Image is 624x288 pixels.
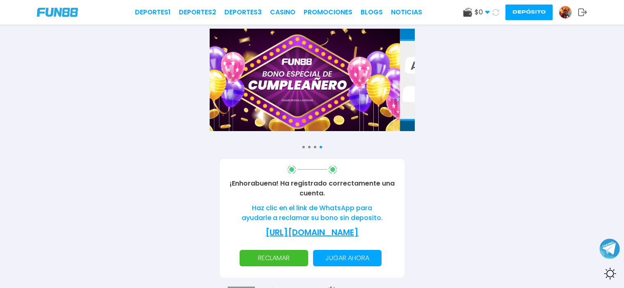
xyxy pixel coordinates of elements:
[179,7,216,17] a: Deportes2
[313,250,382,266] button: Jugar ahora
[559,6,578,19] a: Avatar
[230,179,395,198] p: ¡Enhorabuena! Ha registrado correctamente una cuenta.
[240,250,308,266] button: RECLAMAR
[240,203,385,223] p: Haz clic en el link de WhatsApp para ayudarle a reclamar su bono sin deposito.
[505,5,553,20] button: Depósito
[135,7,171,17] a: Deportes1
[245,250,303,266] p: RECLAMAR
[361,7,383,17] a: BLOGS
[391,7,422,17] a: NOTICIAS
[599,263,620,284] div: Switch theme
[224,7,262,17] a: Deportes3
[37,8,78,17] img: Company Logo
[304,7,352,17] a: Promociones
[318,250,377,266] p: Jugar ahora
[599,238,620,259] button: Join telegram channel
[194,29,400,131] img: Banner
[400,29,605,131] img: Banner
[270,7,295,17] a: CASINO
[265,227,359,238] a: [URL][DOMAIN_NAME]
[475,7,490,17] span: $ 0
[559,6,571,18] img: Avatar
